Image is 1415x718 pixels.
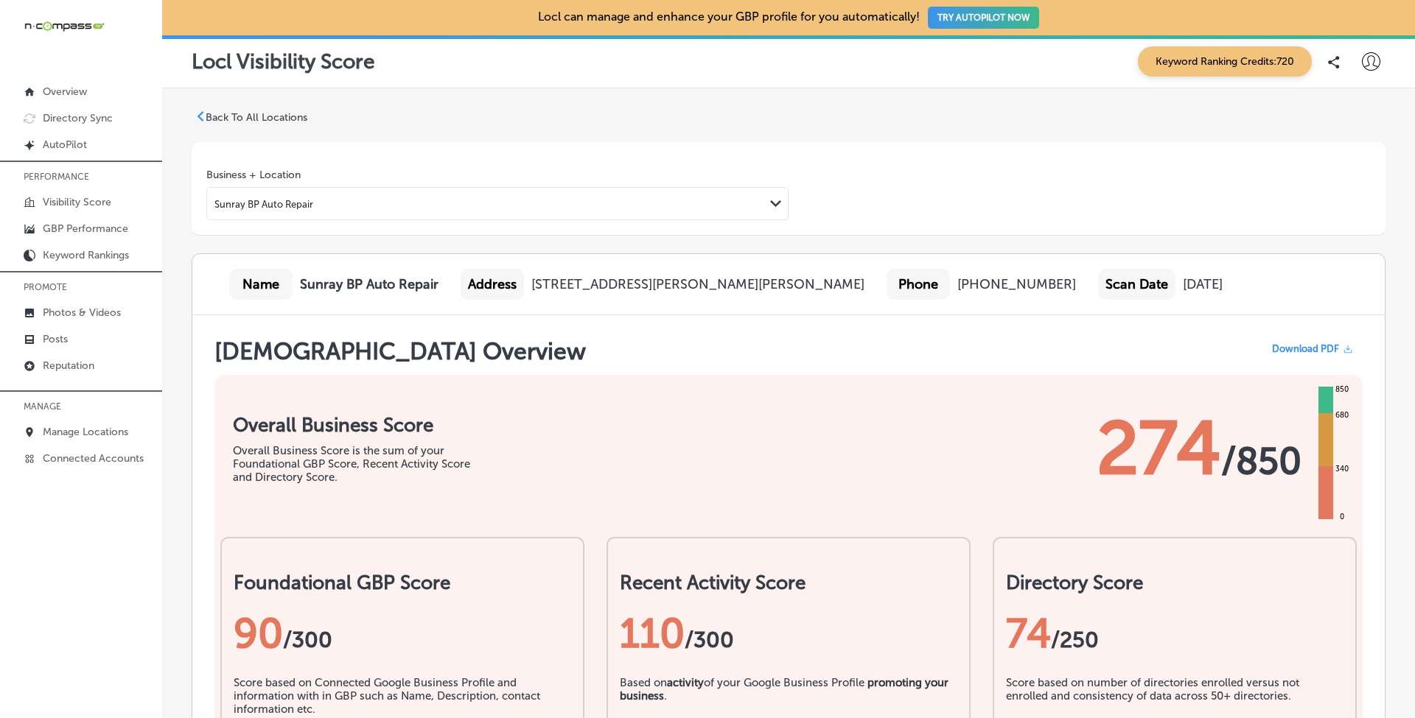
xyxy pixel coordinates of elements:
p: Keyword Rankings [43,249,129,261]
label: Business + Location [206,169,301,181]
div: Name [229,269,293,300]
button: TRY AUTOPILOT NOW [928,7,1039,29]
p: GBP Performance [43,222,128,235]
div: 0 [1337,511,1347,523]
span: / 850 [1221,439,1302,483]
div: Overall Business Score is the sum of your Foundational GBP Score, Recent Activity Score and Direc... [233,444,491,484]
b: activity [667,676,704,689]
p: Directory Sync [43,112,113,124]
h1: [DEMOGRAPHIC_DATA] Overview [214,337,586,367]
div: [DATE] [1183,276,1223,292]
div: Phone [887,269,950,300]
p: Manage Locations [43,426,128,438]
div: Sunray BP Auto Repair [214,198,313,209]
p: Visibility Score [43,196,111,208]
div: 850 [1332,384,1352,395]
p: Overview [43,85,87,98]
div: 110 [620,609,957,658]
h2: Foundational GBP Score [234,571,571,594]
b: promoting your business [620,676,948,703]
img: 660ab0bf-5cc7-4cb8-ba1c-48b5ae0f18e60NCTV_CLogo_TV_Black_-500x88.png [24,19,105,33]
p: Connected Accounts [43,452,144,465]
div: 74 [1006,609,1344,658]
div: 340 [1332,463,1352,475]
div: Scan Date [1098,269,1175,300]
span: 274 [1097,404,1221,493]
span: Keyword Ranking Credits: 720 [1138,46,1312,77]
p: Photos & Videos [43,306,121,319]
b: Sunray BP Auto Repair [300,276,439,292]
div: Address [461,269,524,300]
h2: Directory Score [1006,571,1344,594]
h1: Overall Business Score [233,414,491,437]
div: 680 [1332,409,1352,421]
div: 90 [234,609,571,658]
p: Reputation [43,359,94,372]
p: AutoPilot [43,138,87,151]
div: [PHONE_NUMBER] [957,276,1076,292]
div: [STREET_ADDRESS][PERSON_NAME][PERSON_NAME] [531,276,864,292]
p: Locl Visibility Score [192,49,375,74]
span: /250 [1051,627,1099,653]
p: Posts [43,333,68,345]
span: Download PDF [1272,343,1339,354]
h2: Recent Activity Score [620,571,957,594]
p: Back To All Locations [206,111,307,124]
span: / 300 [283,627,332,653]
span: /300 [685,627,734,653]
